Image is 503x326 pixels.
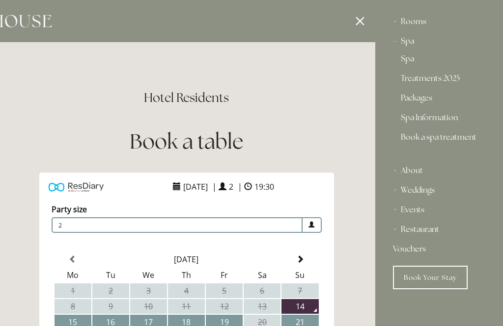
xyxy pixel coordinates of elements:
div: About [393,161,485,180]
a: Spa Information [401,114,477,125]
div: Rooms [393,12,485,31]
div: Events [393,200,485,220]
div: Restaurant [393,220,485,239]
a: Book Your Stay [393,266,468,289]
div: Weddings [393,180,485,200]
a: Vouchers [393,239,485,259]
a: Packages [401,94,477,106]
div: Spa [393,31,485,51]
a: Book a spa treatment [401,133,477,149]
a: Treatments 2025 [401,75,477,86]
a: Spa [401,55,477,67]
